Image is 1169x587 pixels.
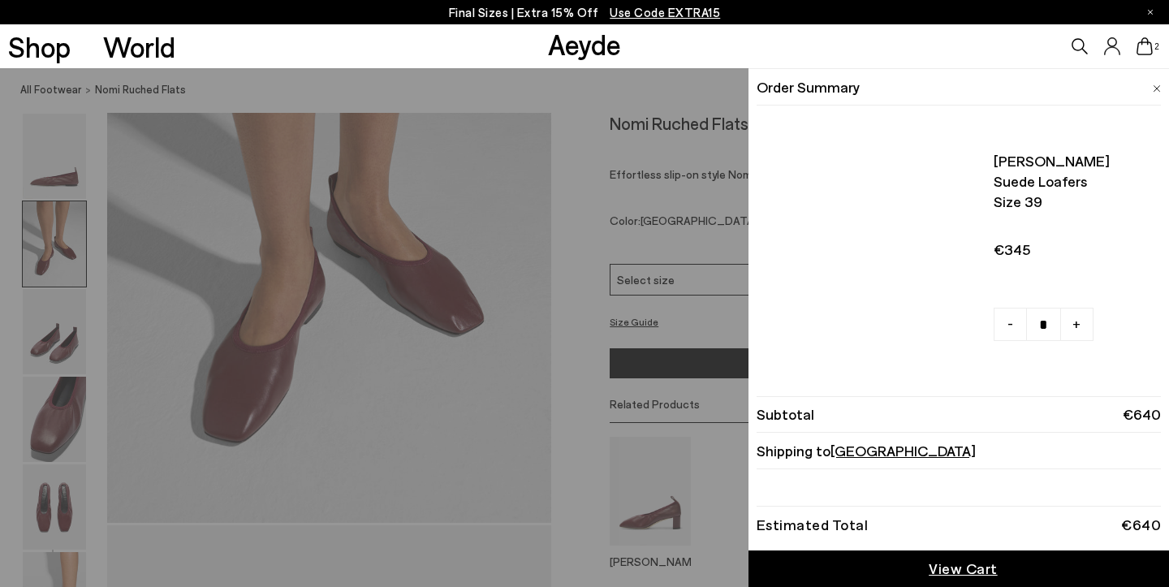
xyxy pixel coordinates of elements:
span: Order Summary [757,77,860,97]
span: €640 [1123,404,1161,425]
a: Shop [8,32,71,61]
div: €640 [1121,519,1161,530]
span: + [1072,313,1081,334]
span: [GEOGRAPHIC_DATA] [830,442,976,460]
li: Subtotal [757,396,1162,433]
a: - [994,308,1027,341]
span: - [1007,313,1013,334]
span: View Cart [929,559,998,579]
span: Navigate to /collections/ss25-final-sizes [610,5,720,19]
span: [PERSON_NAME] suede loafers [994,151,1153,192]
a: World [103,32,175,61]
p: Final Sizes | Extra 15% Off [449,2,721,23]
img: AEYDE-ALFIE-COW-SUEDE-LEATHER-STONE-1_900x.jpg [757,106,959,386]
a: + [1060,308,1094,341]
span: Shipping to [757,441,976,461]
a: 2 [1137,37,1153,55]
a: View Cart [748,550,1169,587]
span: €345 [994,240,1153,260]
a: Aeyde [548,27,621,61]
span: 2 [1153,42,1161,51]
div: Estimated Total [757,519,869,530]
span: Size 39 [994,192,1153,212]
